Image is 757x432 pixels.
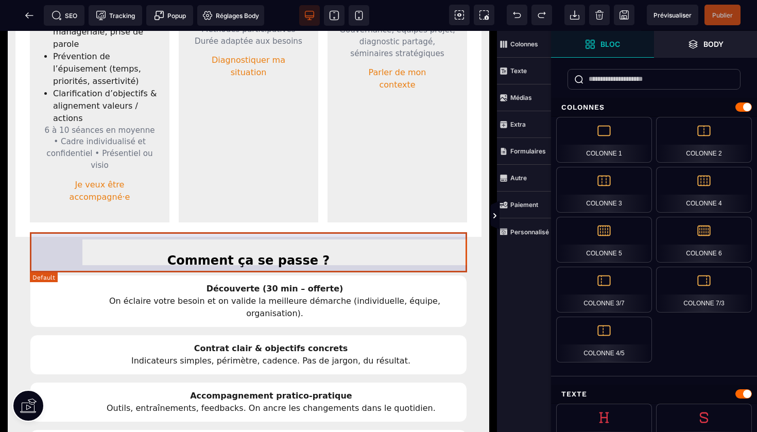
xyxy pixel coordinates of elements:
span: Tracking [96,10,135,21]
span: Paiement [497,192,551,218]
div: Colonne 3 [556,167,652,213]
span: Défaire [507,5,527,25]
a: Je veux être accompagné·e [42,141,158,180]
span: Médias [497,84,551,111]
div: Colonne 5 [556,217,652,263]
span: Afficher les vues [551,201,561,232]
span: Colonnes [497,31,551,58]
div: Colonne 7/3 [656,267,752,313]
span: Voir les composants [449,5,470,25]
span: Code de suivi [89,5,142,26]
div: Colonnes [551,98,757,117]
strong: Colonnes [510,40,538,48]
span: Créer une alerte modale [146,5,193,26]
strong: Bloc [600,40,620,48]
span: Personnalisé [497,218,551,245]
span: Voir bureau [299,5,320,26]
strong: Body [703,40,724,48]
span: Publier [712,11,733,19]
span: Voir tablette [324,5,345,26]
span: Voir mobile [349,5,369,26]
div: Colonne 4 [656,167,752,213]
div: Colonne 4/5 [556,317,652,362]
a: Diagnostiquer ma situation [191,16,306,55]
span: Aperçu [647,5,698,25]
span: Réglages Body [202,10,259,21]
span: Nettoyage [589,5,610,25]
strong: Découverte (30 min – offerte) [207,253,343,263]
strong: Extra [510,120,526,128]
strong: Formulaires [510,147,546,155]
span: Favicon [197,5,264,26]
span: Importer [564,5,585,25]
strong: Texte [510,67,527,75]
strong: Personnalisé [510,228,549,236]
div: Colonne 2 [656,117,752,163]
span: Texte [497,58,551,84]
div: Colonne 6 [656,217,752,263]
strong: Médias [510,94,532,101]
span: Formulaires [497,138,551,165]
span: Métadata SEO [44,5,84,26]
span: Popup [154,10,186,21]
div: Texte [551,385,757,404]
strong: Paiement [510,201,538,209]
span: Autre [497,165,551,192]
span: Extra [497,111,551,138]
div: Colonne 3/7 [556,267,652,313]
span: Prévisualiser [653,11,692,19]
div: Colonne 1 [556,117,652,163]
span: Ouvrir les calques [654,31,757,58]
li: Prévention de l’épuisement (temps, priorités, assertivité) [53,20,158,57]
span: Retour [19,5,40,26]
strong: Contrat clair & objectifs concrets [194,313,348,322]
strong: Accompagnement pratico-pratique [190,360,352,370]
span: Ouvrir les blocs [551,31,654,58]
span: Enregistrer [614,5,634,25]
a: Parler de mon contexte [339,28,455,67]
p: 6 à 10 séances en moyenne • Cadre individualisé et confidentiel • Présentiel ou visio [42,94,158,141]
div: On éclaire votre besoin et on valide la meilleure démarche (individuelle, équipe, organisation). [83,252,467,289]
li: Clarification d’objectifs & alignement valeurs / actions [53,57,158,94]
span: Rétablir [531,5,552,25]
div: Indicateurs simples, périmètre, cadence. Pas de jargon, du résultat. [131,312,410,336]
span: SEO [51,10,77,21]
div: Outils, entraînements, feedbacks. On ancre les changements dans le quotidien. [107,359,436,384]
h2: Comment ça se passe ? [30,220,467,239]
span: Capture d'écran [474,5,494,25]
strong: Autre [510,174,527,182]
span: Enregistrer le contenu [704,5,741,25]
